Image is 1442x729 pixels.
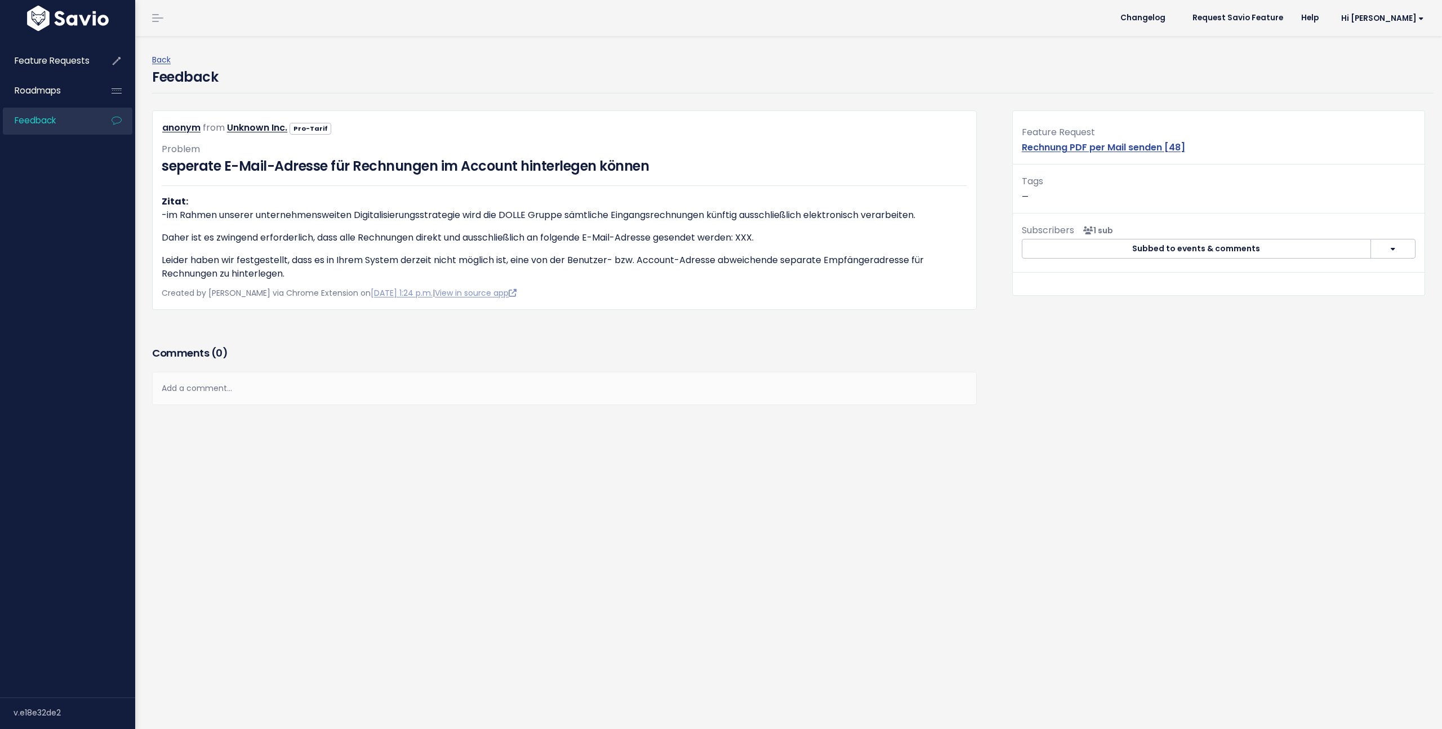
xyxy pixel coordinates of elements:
[3,78,94,104] a: Roadmaps
[162,195,188,208] strong: Zitat:
[162,287,517,299] span: Created by [PERSON_NAME] via Chrome Extension on |
[3,108,94,134] a: Feedback
[1183,10,1292,26] a: Request Savio Feature
[216,346,222,360] span: 0
[1341,14,1424,23] span: Hi [PERSON_NAME]
[1292,10,1328,26] a: Help
[162,231,967,245] p: Daher ist es zwingend erforderlich, dass alle Rechnungen direkt und ausschließlich an folgende E-...
[1022,239,1371,259] button: Subbed to events & comments
[227,121,287,134] a: Unknown Inc.
[162,195,967,222] p: -im Rahmen unserer unternehmensweiten Digitalisierungsstrategie wird die DOLLE Gruppe sämtliche E...
[152,372,977,405] div: Add a comment...
[203,121,225,134] span: from
[162,156,967,176] h3: seperate E-Mail-Adresse für Rechnungen im Account hinterlegen können
[1022,174,1416,204] p: —
[371,287,433,299] a: [DATE] 1:24 p.m.
[3,48,94,74] a: Feature Requests
[435,287,517,299] a: View in source app
[1022,141,1185,154] a: Rechnung PDF per Mail senden [48]
[1120,14,1165,22] span: Changelog
[24,6,112,31] img: logo-white.9d6f32f41409.svg
[1022,126,1095,139] span: Feature Request
[15,114,56,126] span: Feedback
[15,85,61,96] span: Roadmaps
[1022,224,1074,237] span: Subscribers
[152,345,977,361] h3: Comments ( )
[293,124,328,133] strong: Pro-Tarif
[1022,175,1043,188] span: Tags
[162,121,201,134] a: anonym
[15,55,90,66] span: Feature Requests
[162,254,967,281] p: Leider haben wir festgestellt, dass es in Ihrem System derzeit nicht möglich ist, eine von der Be...
[1328,10,1433,27] a: Hi [PERSON_NAME]
[152,54,171,65] a: Back
[152,67,218,87] h4: Feedback
[162,143,200,155] span: Problem
[14,698,135,727] div: v.e18e32de2
[1079,225,1113,236] span: <p><strong>Subscribers</strong><br><br> - Felix Junk<br> </p>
